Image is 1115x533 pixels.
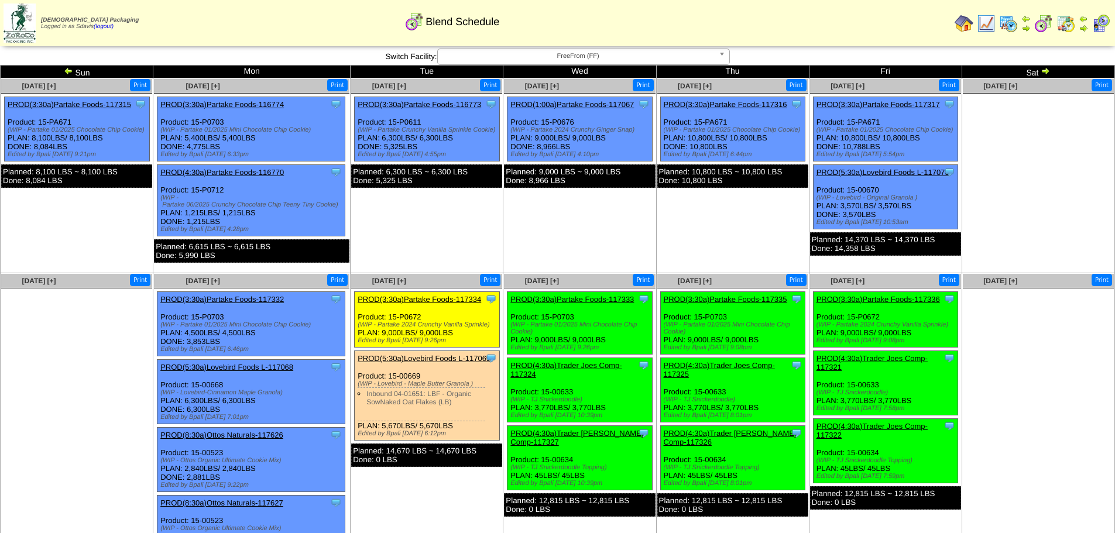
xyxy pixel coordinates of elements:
div: Edited by Bpali [DATE] 6:33pm [160,151,345,158]
a: PROD(3:30a)Partake Foods-117316 [664,100,787,109]
div: Product: 15-P0703 PLAN: 5,400LBS / 5,400LBS DONE: 4,775LBS [157,97,345,161]
div: Edited by Bpali [DATE] 7:58pm [816,405,958,412]
div: Planned: 12,815 LBS ~ 12,815 LBS Done: 0 LBS [504,493,655,517]
img: Tooltip [638,293,650,305]
div: (WIP - Partake Crunchy Vanilla Sprinkle Cookie) [358,126,499,133]
div: (WIP ‐ Partake 06/2025 Crunchy Chocolate Chip Teeny Tiny Cookie) [160,194,345,208]
div: Edited by Bpali [DATE] 8:01pm [664,480,805,487]
div: Edited by Bpali [DATE] 9:08pm [816,337,958,344]
div: (WIP - Partake 2024 Crunchy Vanilla Sprinkle) [816,321,958,328]
span: [DEMOGRAPHIC_DATA] Packaging [41,17,139,23]
img: calendarblend.gif [1034,14,1053,33]
img: calendarcustomer.gif [1092,14,1110,33]
div: Edited by Bpali [DATE] 9:08pm [664,344,805,351]
img: Tooltip [485,98,497,110]
a: [DATE] [+] [525,277,559,285]
span: Blend Schedule [426,16,499,28]
img: arrowleft.gif [64,66,73,75]
div: Edited by Bpali [DATE] 4:10pm [510,151,652,158]
span: [DATE] [+] [22,82,56,90]
div: (WIP - TJ Snickerdoodle) [816,389,958,396]
div: Planned: 6,615 LBS ~ 6,615 LBS Done: 5,990 LBS [154,239,349,263]
div: Product: 15-00634 PLAN: 45LBS / 45LBS [660,426,805,490]
div: (WIP - Partake 01/2025 Mini Chocolate Chip Cookie) [510,321,652,335]
div: Edited by Bpali [DATE] 9:26pm [510,344,652,351]
img: arrowleft.gif [1079,14,1088,23]
td: Sun [1,66,153,78]
div: Product: 15-00633 PLAN: 3,770LBS / 3,770LBS [507,358,653,422]
div: (WIP - TJ Snickerdoodle Topping) [664,464,805,471]
a: PROD(3:30a)Partake Foods-117332 [160,295,284,304]
div: Product: 15-P0703 PLAN: 4,500LBS / 4,500LBS DONE: 3,853LBS [157,292,345,356]
div: (WIP - Partake 01/2025 Mini Chocolate Chip Cookie) [160,321,345,328]
a: PROD(3:30a)Partake Foods-117334 [358,295,481,304]
div: (WIP - Lovebird-Cinnamon Maple Granola) [160,389,345,396]
div: Edited by Bpali [DATE] 5:54pm [816,151,958,158]
div: Edited by Bpali [DATE] 9:22pm [160,482,345,489]
div: Product: 15-00669 PLAN: 5,670LBS / 5,670LBS [355,351,500,441]
div: Product: 15-00670 PLAN: 3,570LBS / 3,570LBS DONE: 3,570LBS [813,165,958,229]
div: Product: 15-00634 PLAN: 45LBS / 45LBS [813,419,958,483]
div: Edited by Bpali [DATE] 10:53am [816,219,958,226]
a: PROD(3:30a)Partake Foods-117317 [816,100,940,109]
div: Planned: 14,370 LBS ~ 14,370 LBS Done: 14,358 LBS [810,232,961,256]
img: Tooltip [485,352,497,364]
img: Tooltip [330,98,342,110]
div: Product: 15-P0703 PLAN: 9,000LBS / 9,000LBS [660,292,805,355]
div: (WIP - Partake 01/2025 Mini Chocolate Chip Cookie) [664,321,805,335]
div: Edited by Bpali [DATE] 6:46pm [160,346,345,353]
div: (WIP - Partake 2024 Crunchy Ginger Snap) [510,126,652,133]
img: Tooltip [791,98,802,110]
a: PROD(4:30a)Trader Joes Comp-117324 [510,361,622,379]
div: (WIP - Partake 01/2025 Chocolate Chip Cookie) [816,126,958,133]
a: [DATE] [+] [186,82,220,90]
div: (WIP - TJ Snickerdoodle Topping) [510,464,652,471]
span: [DATE] [+] [678,82,712,90]
a: [DATE] [+] [372,82,406,90]
div: (WIP - TJ Snickerdoodle) [510,396,652,403]
div: Product: 15-00634 PLAN: 45LBS / 45LBS [507,426,653,490]
span: [DATE] [+] [525,82,559,90]
div: Planned: 14,670 LBS ~ 14,670 LBS Done: 0 LBS [351,443,502,467]
td: Fri [809,66,962,78]
img: Tooltip [638,427,650,439]
button: Print [633,274,653,286]
a: [DATE] [+] [831,82,864,90]
img: Tooltip [330,497,342,508]
a: [DATE] [+] [372,277,406,285]
div: Product: 15-P0611 PLAN: 6,300LBS / 6,300LBS DONE: 5,325LBS [355,97,500,161]
img: Tooltip [944,420,955,432]
button: Print [327,274,348,286]
div: (WIP - TJ Snickerdoodle) [664,396,805,403]
a: [DATE] [+] [983,82,1017,90]
div: Planned: 12,815 LBS ~ 12,815 LBS Done: 0 LBS [657,493,808,517]
span: Logged in as Sdavis [41,17,139,30]
a: PROD(4:30a)Trader Joes Comp-117325 [664,361,775,379]
img: calendarinout.gif [1056,14,1075,33]
img: Tooltip [330,429,342,441]
td: Thu [656,66,809,78]
div: Planned: 12,815 LBS ~ 12,815 LBS Done: 0 LBS [810,486,961,510]
a: PROD(4:30a)Trader [PERSON_NAME] Comp-117326 [664,429,797,446]
a: PROD(5:30a)Lovebird Foods L-117069 [358,354,490,363]
td: Mon [153,66,351,78]
img: calendarprod.gif [999,14,1018,33]
img: Tooltip [135,98,146,110]
div: Planned: 6,300 LBS ~ 6,300 LBS Done: 5,325 LBS [351,164,502,188]
a: PROD(3:30a)Partake Foods-116774 [160,100,284,109]
img: Tooltip [791,293,802,305]
img: arrowright.gif [1041,66,1050,75]
div: Product: 15-00523 PLAN: 2,840LBS / 2,840LBS DONE: 2,881LBS [157,428,345,492]
div: (WIP - Ottos Organic Ultimate Cookie Mix) [160,457,345,464]
div: Edited by Bpali [DATE] 4:28pm [160,226,345,233]
img: Tooltip [330,166,342,178]
a: PROD(8:30a)Ottos Naturals-117627 [160,498,283,507]
a: [DATE] [+] [186,277,220,285]
div: Product: 15-P0703 PLAN: 9,000LBS / 9,000LBS [507,292,653,355]
a: [DATE] [+] [983,277,1017,285]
